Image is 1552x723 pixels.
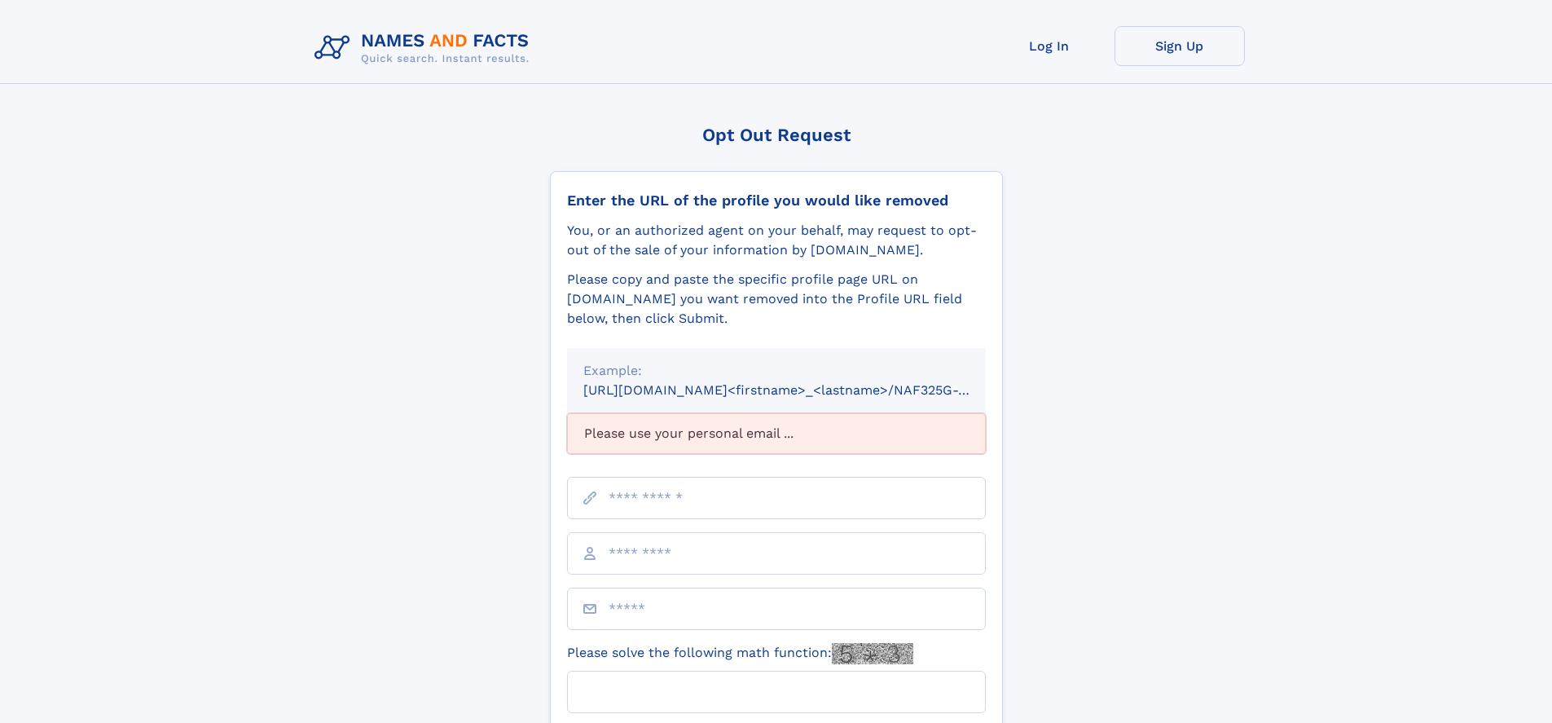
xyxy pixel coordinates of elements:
div: Enter the URL of the profile you would like removed [567,192,986,209]
div: Opt Out Request [550,125,1003,145]
a: Sign Up [1115,26,1245,66]
small: [URL][DOMAIN_NAME]<firstname>_<lastname>/NAF325G-xxxxxxxx [583,382,1017,398]
div: You, or an authorized agent on your behalf, may request to opt-out of the sale of your informatio... [567,221,986,260]
div: Please use your personal email ... [567,413,986,454]
img: Logo Names and Facts [308,26,543,70]
div: Please copy and paste the specific profile page URL on [DOMAIN_NAME] you want removed into the Pr... [567,270,986,328]
a: Log In [984,26,1115,66]
div: Example: [583,361,969,381]
label: Please solve the following math function: [567,643,913,664]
